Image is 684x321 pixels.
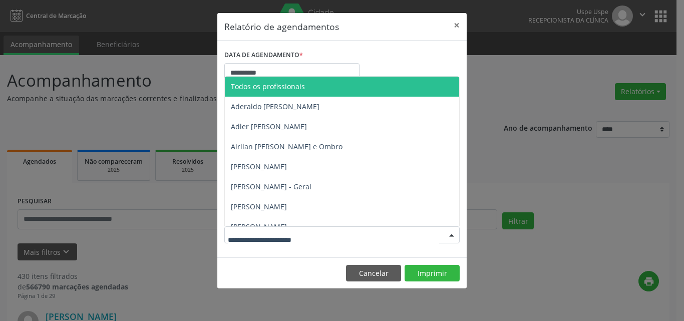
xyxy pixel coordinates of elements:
[231,142,343,151] span: Airllan [PERSON_NAME] e Ombro
[224,48,303,63] label: DATA DE AGENDAMENTO
[231,202,287,211] span: [PERSON_NAME]
[405,265,460,282] button: Imprimir
[447,13,467,38] button: Close
[346,265,401,282] button: Cancelar
[231,122,307,131] span: Adler [PERSON_NAME]
[231,162,287,171] span: [PERSON_NAME]
[231,102,319,111] span: Aderaldo [PERSON_NAME]
[231,222,287,231] span: [PERSON_NAME]
[224,20,339,33] h5: Relatório de agendamentos
[231,82,305,91] span: Todos os profissionais
[231,182,311,191] span: [PERSON_NAME] - Geral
